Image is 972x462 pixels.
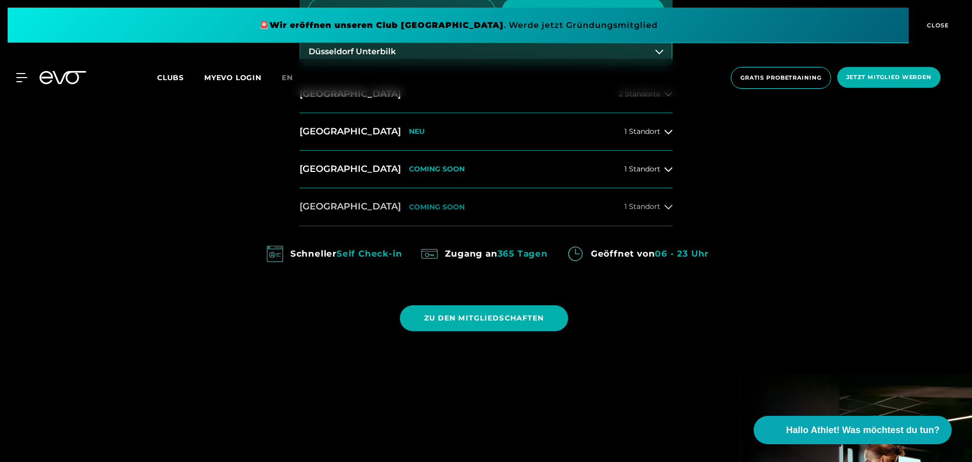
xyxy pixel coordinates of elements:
[909,8,964,43] button: CLOSE
[424,313,544,324] span: ZU DEN MITGLIEDSCHAFTEN
[157,73,184,82] span: Clubs
[409,165,465,173] p: COMING SOON
[157,73,204,82] a: Clubs
[300,125,401,138] h2: [GEOGRAPHIC_DATA]
[300,113,672,151] button: [GEOGRAPHIC_DATA]NEU1 Standort
[204,73,261,82] a: MYEVO LOGIN
[624,203,660,210] span: 1 Standort
[834,67,944,89] a: Jetzt Mitglied werden
[655,248,708,259] em: 06 - 23 Uhr
[624,128,660,135] span: 1 Standort
[728,67,834,89] a: Gratis Probetraining
[740,74,821,82] span: Gratis Probetraining
[300,188,672,226] button: [GEOGRAPHIC_DATA]COMING SOON1 Standort
[300,200,401,213] h2: [GEOGRAPHIC_DATA]
[754,416,952,444] button: Hallo Athlet! Was möchtest du tun?
[445,245,547,262] div: Zugang an
[300,151,672,188] button: [GEOGRAPHIC_DATA]COMING SOON1 Standort
[624,165,660,173] span: 1 Standort
[282,72,305,84] a: en
[409,127,425,136] p: NEU
[924,21,949,30] span: CLOSE
[400,298,573,339] a: ZU DEN MITGLIEDSCHAFTEN
[300,163,401,175] h2: [GEOGRAPHIC_DATA]
[418,242,441,265] img: evofitness
[264,242,286,265] img: evofitness
[786,423,940,437] span: Hallo Athlet! Was möchtest du tun?
[846,73,931,82] span: Jetzt Mitglied werden
[337,248,402,259] em: Self Check-in
[282,73,293,82] span: en
[591,245,708,262] div: Geöffnet von
[290,245,402,262] div: Schneller
[498,248,548,259] em: 365 Tagen
[409,203,465,211] p: COMING SOON
[564,242,587,265] img: evofitness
